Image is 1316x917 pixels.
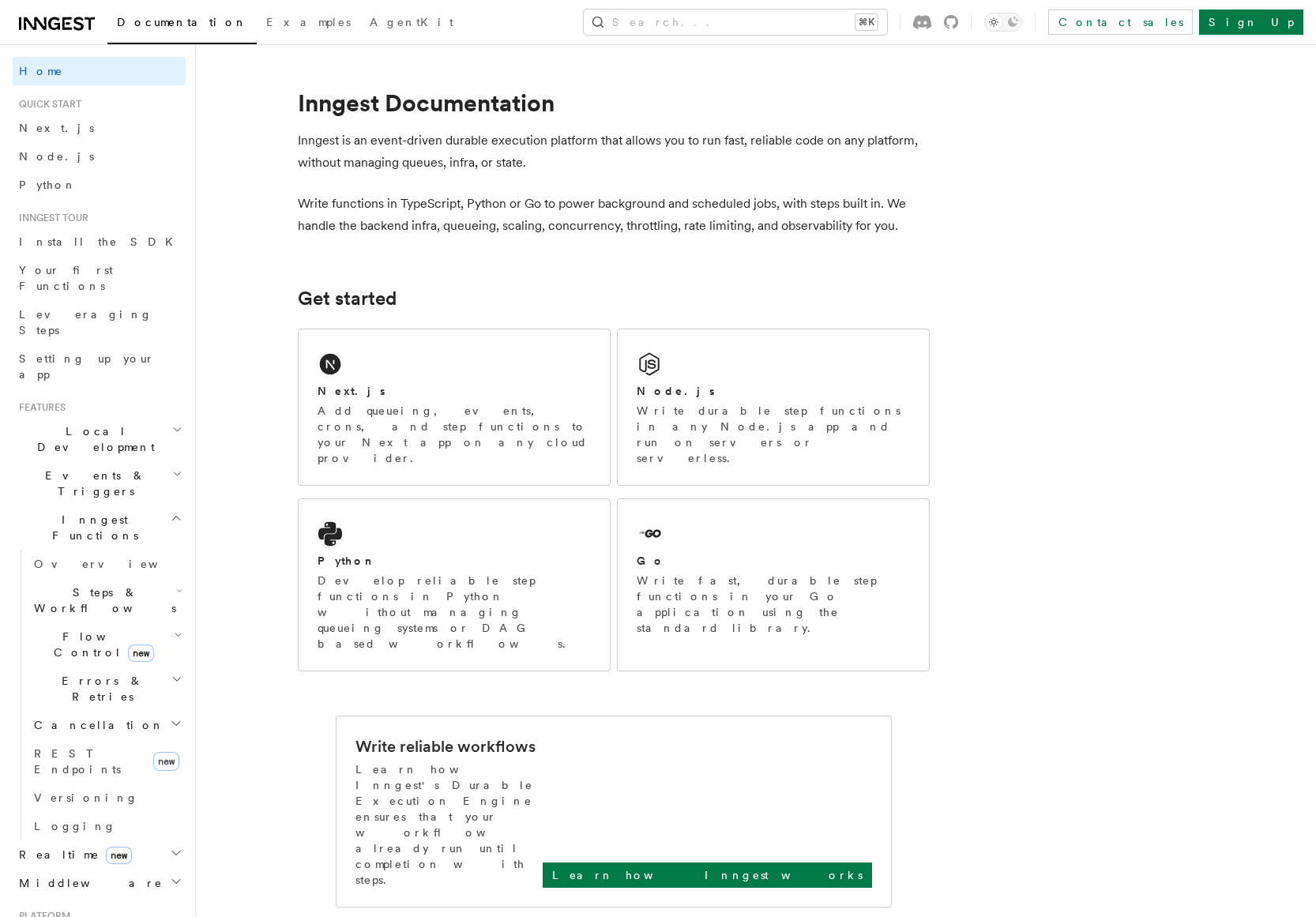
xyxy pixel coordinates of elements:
button: Cancellation [28,711,186,739]
a: Next.jsAdd queueing, events, crons, and step functions to your Next app on any cloud provider. [298,329,611,486]
span: Install the SDK [19,235,182,248]
a: Contact sales [1048,9,1193,35]
button: Toggle dark mode [984,13,1022,32]
p: Inngest is an event-driven durable execution platform that allows you to run fast, reliable code ... [298,130,930,174]
span: Inngest Functions [13,512,171,543]
h2: Node.js [637,383,715,399]
a: Overview [28,550,186,578]
span: Errors & Retries [28,673,171,705]
span: REST Endpoints [34,747,121,776]
div: Inngest Functions [13,550,186,840]
span: Leveraging Steps [19,308,152,336]
button: Local Development [13,417,186,461]
span: Features [13,401,66,414]
a: Your first Functions [13,256,186,300]
span: new [106,847,132,864]
h2: Write reliable workflows [355,735,536,757]
span: Overview [34,558,197,570]
a: Documentation [107,5,257,44]
a: Versioning [28,784,186,812]
p: Add queueing, events, crons, and step functions to your Next app on any cloud provider. [318,403,591,466]
a: Get started [298,288,397,310]
h1: Inngest Documentation [298,88,930,117]
span: Realtime [13,847,132,863]
span: Events & Triggers [13,468,172,499]
span: Next.js [19,122,94,134]
p: Write functions in TypeScript, Python or Go to power background and scheduled jobs, with steps bu... [298,193,930,237]
a: Install the SDK [13,227,186,256]
span: Documentation [117,16,247,28]
span: Flow Control [28,629,174,660]
button: Inngest Functions [13,505,186,550]
kbd: ⌘K [855,14,878,30]
a: Home [13,57,186,85]
span: Versioning [34,791,138,804]
span: Examples [266,16,351,28]
p: Write fast, durable step functions in your Go application using the standard library. [637,573,910,636]
span: Setting up your app [19,352,155,381]
h2: Python [318,553,376,569]
span: new [128,645,154,662]
button: Flow Controlnew [28,622,186,667]
h2: Next.js [318,383,385,399]
p: Write durable step functions in any Node.js app and run on servers or serverless. [637,403,910,466]
button: Realtimenew [13,840,186,869]
a: Node.jsWrite durable step functions in any Node.js app and run on servers or serverless. [617,329,930,486]
a: Node.js [13,142,186,171]
span: Middleware [13,875,163,891]
a: Python [13,171,186,199]
span: Node.js [19,150,94,163]
a: Learn how Inngest works [543,863,872,888]
a: Leveraging Steps [13,300,186,344]
button: Middleware [13,869,186,897]
span: Local Development [13,423,172,455]
a: Next.js [13,114,186,142]
button: Search...⌘K [584,9,887,35]
span: Python [19,179,77,191]
h2: Go [637,553,665,569]
a: Setting up your app [13,344,186,389]
span: Inngest tour [13,212,88,224]
span: AgentKit [370,16,453,28]
span: Cancellation [28,717,164,733]
p: Learn how Inngest's Durable Execution Engine ensures that your workflow already run until complet... [355,761,543,888]
span: new [153,752,179,771]
span: Your first Functions [19,264,113,292]
p: Learn how Inngest works [552,867,863,883]
a: AgentKit [360,5,463,43]
span: Steps & Workflows [28,584,176,616]
span: Home [19,63,63,79]
a: Examples [257,5,360,43]
button: Steps & Workflows [28,578,186,622]
a: REST Endpointsnew [28,739,186,784]
span: Logging [34,820,116,832]
a: Sign Up [1199,9,1303,35]
span: Quick start [13,98,81,111]
button: Events & Triggers [13,461,186,505]
button: Errors & Retries [28,667,186,711]
a: Logging [28,812,186,840]
a: PythonDevelop reliable step functions in Python without managing queueing systems or DAG based wo... [298,498,611,671]
a: GoWrite fast, durable step functions in your Go application using the standard library. [617,498,930,671]
p: Develop reliable step functions in Python without managing queueing systems or DAG based workflows. [318,573,591,652]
